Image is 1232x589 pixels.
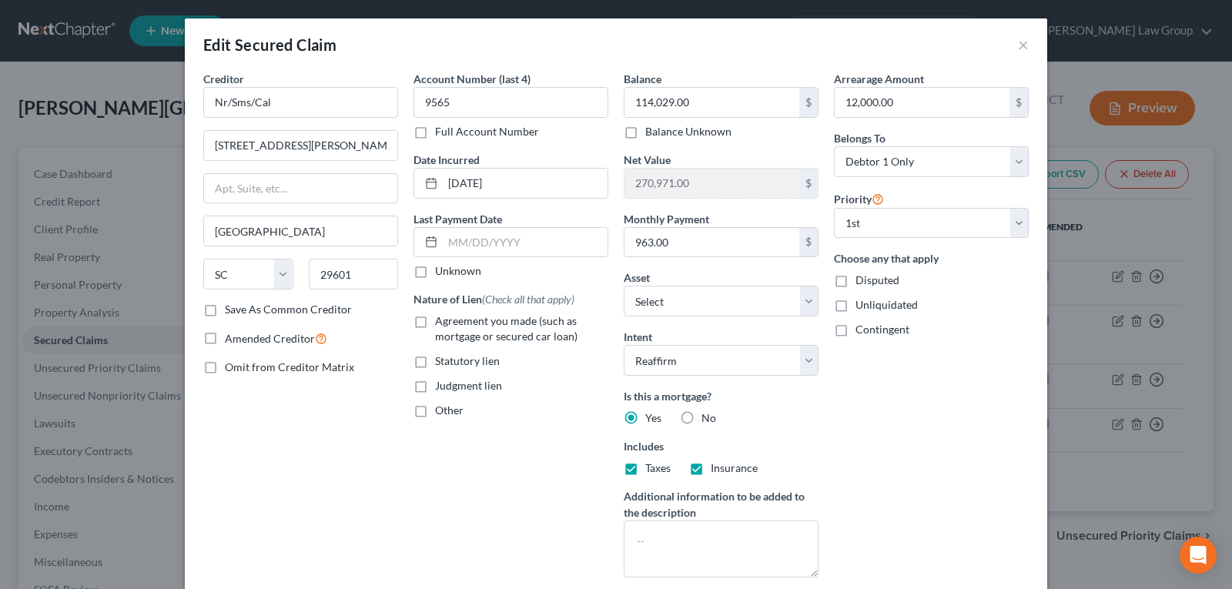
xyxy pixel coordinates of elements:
input: 0.00 [624,169,799,198]
label: Date Incurred [413,152,480,168]
label: Monthly Payment [624,211,709,227]
label: Account Number (last 4) [413,71,531,87]
input: Enter zip... [309,259,399,289]
span: (Check all that apply) [482,293,574,306]
span: No [701,411,716,424]
label: Last Payment Date [413,211,502,227]
span: Amended Creditor [225,332,315,345]
span: Statutory lien [435,354,500,367]
input: Enter address... [204,131,397,160]
button: × [1018,35,1029,54]
div: Edit Secured Claim [203,34,336,55]
label: Additional information to be added to the description [624,488,819,520]
label: Is this a mortgage? [624,388,819,404]
input: Apt, Suite, etc... [204,174,397,203]
label: Priority [834,189,884,208]
div: $ [1009,88,1028,117]
input: MM/DD/YYYY [443,228,608,257]
label: Nature of Lien [413,291,574,307]
span: Belongs To [834,132,885,145]
label: Save As Common Creditor [225,302,352,317]
input: 0.00 [835,88,1009,117]
input: 0.00 [624,88,799,117]
input: Enter city... [204,216,397,246]
div: $ [799,228,818,257]
input: 0.00 [624,228,799,257]
label: Includes [624,438,819,454]
span: Unliquidated [855,298,918,311]
span: Creditor [203,72,244,85]
label: Arrearage Amount [834,71,924,87]
span: Other [435,403,464,417]
input: Search creditor by name... [203,87,398,118]
label: Balance Unknown [645,124,731,139]
span: Insurance [711,461,758,474]
span: Disputed [855,273,899,286]
input: MM/DD/YYYY [443,169,608,198]
label: Unknown [435,263,481,279]
span: Taxes [645,461,671,474]
span: Contingent [855,323,909,336]
label: Full Account Number [435,124,539,139]
label: Choose any that apply [834,250,1029,266]
span: Omit from Creditor Matrix [225,360,354,373]
div: $ [799,88,818,117]
div: Open Intercom Messenger [1180,537,1217,574]
label: Intent [624,329,652,345]
div: $ [799,169,818,198]
label: Net Value [624,152,671,168]
span: Judgment lien [435,379,502,392]
input: XXXX [413,87,608,118]
span: Asset [624,271,650,284]
span: Yes [645,411,661,424]
span: Agreement you made (such as mortgage or secured car loan) [435,314,577,343]
label: Balance [624,71,661,87]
